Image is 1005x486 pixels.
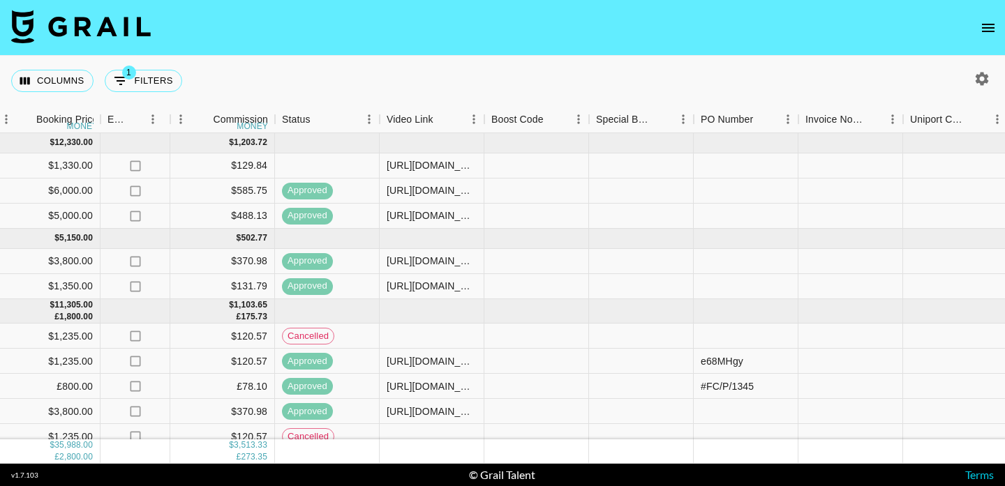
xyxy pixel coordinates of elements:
[241,451,267,463] div: 273.35
[882,109,903,130] button: Menu
[967,109,987,129] button: Sort
[50,137,54,149] div: $
[170,424,275,449] div: $120.57
[59,311,93,323] div: 1,800.00
[67,122,98,130] div: money
[170,324,275,349] div: $120.57
[54,451,59,463] div: £
[122,66,136,79] span: 1
[282,405,333,418] span: approved
[701,354,743,368] div: e68MHgy
[170,349,275,374] div: $120.57
[234,439,267,451] div: 3,513.33
[282,184,333,197] span: approved
[568,109,589,130] button: Menu
[910,106,967,133] div: Uniport Contact Email
[54,232,59,244] div: $
[241,232,267,244] div: 502.77
[241,311,267,323] div: 175.73
[484,106,589,133] div: Boost Code
[229,439,234,451] div: $
[50,299,54,311] div: $
[311,109,330,129] button: Sort
[282,106,311,133] div: Status
[237,232,241,244] div: $
[237,311,241,323] div: £
[237,122,268,130] div: money
[36,106,98,133] div: Booking Price
[234,299,267,311] div: 1,103.65
[100,106,170,133] div: Expenses: Remove Commission?
[170,249,275,274] div: $370.98
[54,439,93,451] div: 35,988.00
[59,451,93,463] div: 2,800.00
[193,109,213,129] button: Sort
[387,404,477,418] div: https://www.tiktok.com/@secretlifeofgigii/video/7526582719225138454
[805,106,863,133] div: Invoice Notes
[359,109,380,130] button: Menu
[170,274,275,299] div: $131.79
[283,430,334,443] span: cancelled
[589,106,694,133] div: Special Booking Type
[387,279,477,293] div: https://www.youtube.com/shorts/L59Hhab_Rw4?si=ZsIb6CcisjnL0DAz
[387,106,433,133] div: Video Link
[213,106,268,133] div: Commission
[59,232,93,244] div: 5,150.00
[387,208,477,222] div: https://www.tiktok.com/@secretlifeofgigii/video/7549590025927789846?_t=ZS-8zivrGYa6Xx&_r=1
[694,106,798,133] div: PO Number
[105,70,182,92] button: Show filters
[282,355,333,368] span: approved
[753,109,773,129] button: Sort
[17,109,36,129] button: Sort
[142,109,163,130] button: Menu
[237,451,241,463] div: £
[229,299,234,311] div: $
[387,354,477,368] div: https://www.instagram.com/reel/DMI9Z3Joa1C/?igsh=MXd0ZTQxd3gxd3VodQ%3D%3D
[170,109,191,130] button: Menu
[282,255,333,268] span: approved
[463,109,484,130] button: Menu
[54,311,59,323] div: £
[596,106,653,133] div: Special Booking Type
[170,179,275,204] div: $585.75
[387,379,477,393] div: https://www.tiktok.com/@secretlifeofgigii/video/7523265925655579926?_t=ZS-8xpnkmR8NkH&_r=1
[234,137,267,149] div: 1,203.72
[469,468,535,482] div: © Grail Talent
[107,106,127,133] div: Expenses: Remove Commission?
[11,471,38,480] div: v 1.7.103
[54,299,93,311] div: 11,305.00
[282,280,333,293] span: approved
[282,209,333,222] span: approved
[387,254,477,268] div: https://www.tiktok.com/@secretlifeofgigii/video/7539663996232666390?_t=ZS-8z15BCdTDRB&_r=1
[387,158,477,172] div: https://www.youtube.com/shorts/I0wF6E18OP8?si=HQvo_st9FQAsC7xa
[11,10,151,43] img: Grail Talent
[50,439,54,451] div: $
[965,468,994,481] a: Terms
[170,153,275,179] div: $129.84
[701,379,754,393] div: #FC/P/1345
[11,70,94,92] button: Select columns
[863,109,882,129] button: Sort
[387,183,477,197] div: https://www.tiktok.com/@secretlifeofgigii/video/7552961490991484182?_t=ZS-8zyAukOkIgz&_r=1
[275,106,380,133] div: Status
[170,204,275,229] div: $488.13
[170,374,275,399] div: £78.10
[491,106,544,133] div: Boost Code
[777,109,798,130] button: Menu
[282,380,333,393] span: approved
[229,137,234,149] div: $
[283,330,334,343] span: cancelled
[433,109,453,129] button: Sort
[544,109,563,129] button: Sort
[380,106,484,133] div: Video Link
[798,106,903,133] div: Invoice Notes
[127,109,147,129] button: Sort
[170,399,275,424] div: $370.98
[701,106,753,133] div: PO Number
[673,109,694,130] button: Menu
[54,137,93,149] div: 12,330.00
[974,14,1002,42] button: open drawer
[653,109,673,129] button: Sort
